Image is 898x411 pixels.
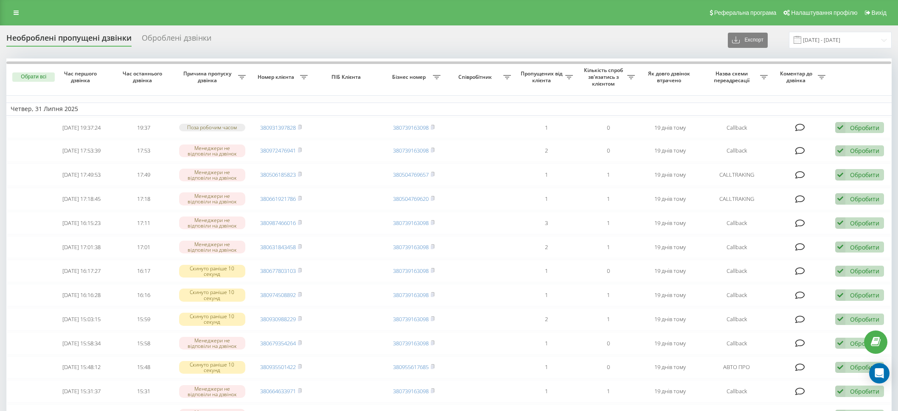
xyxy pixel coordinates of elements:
[714,9,777,16] span: Реферальна програма
[577,332,639,355] td: 0
[515,117,577,138] td: 1
[705,70,760,83] span: Назва схеми переадресації
[393,124,429,131] a: 380739163098
[850,363,879,371] div: Обробити
[577,356,639,379] td: 0
[179,192,246,205] div: Менеджери не відповіли на дзвінок
[701,284,772,306] td: Callback
[701,117,772,138] td: Callback
[179,70,238,83] span: Причина пропуску дзвінка
[51,188,112,210] td: [DATE] 17:18:45
[112,188,174,210] td: 17:18
[515,188,577,210] td: 1
[58,70,106,83] span: Час першого дзвінка
[112,140,174,162] td: 17:53
[387,74,433,81] span: Бізнес номер
[449,74,504,81] span: Співробітник
[646,70,694,83] span: Як довго дзвінок втрачено
[51,164,112,186] td: [DATE] 17:49:53
[112,260,174,282] td: 16:17
[639,117,701,138] td: 19 днів тому
[577,188,639,210] td: 1
[577,164,639,186] td: 1
[515,332,577,355] td: 1
[577,140,639,162] td: 0
[850,387,879,395] div: Обробити
[179,144,246,157] div: Менеджери не відповіли на дзвінок
[850,243,879,251] div: Обробити
[179,361,246,374] div: Скинуто раніше 10 секунд
[179,265,246,278] div: Скинуто раніше 10 секунд
[254,74,300,81] span: Номер клієнта
[260,387,296,395] a: 380664633971
[260,339,296,347] a: 380679354264
[515,164,577,186] td: 1
[850,291,879,299] div: Обробити
[639,188,701,210] td: 19 днів тому
[850,195,879,203] div: Обробити
[577,308,639,330] td: 1
[850,219,879,227] div: Обробити
[142,33,211,47] div: Оброблені дзвінки
[393,219,429,227] a: 380739163098
[701,140,772,162] td: Callback
[112,164,174,186] td: 17:49
[515,212,577,234] td: 3
[850,147,879,155] div: Обробити
[872,9,887,16] span: Вихід
[701,380,772,403] td: Callback
[639,308,701,330] td: 19 днів тому
[319,74,375,81] span: ПІБ Клієнта
[639,140,701,162] td: 19 днів тому
[701,188,772,210] td: CALLTRAKING
[519,70,565,83] span: Пропущених від клієнта
[51,356,112,379] td: [DATE] 15:48:12
[850,267,879,275] div: Обробити
[260,124,296,131] a: 380931397828
[6,103,892,115] td: Четвер, 31 Липня 2025
[179,124,246,131] div: Поза робочим часом
[260,315,296,323] a: 380930988229
[701,308,772,330] td: Callback
[581,67,627,87] span: Кількість спроб зв'язатись з клієнтом
[639,332,701,355] td: 19 днів тому
[850,315,879,323] div: Обробити
[12,72,55,82] button: Обрати всі
[393,243,429,251] a: 380739163098
[639,164,701,186] td: 19 днів тому
[6,33,132,47] div: Необроблені пропущені дзвінки
[515,380,577,403] td: 1
[51,332,112,355] td: [DATE] 15:58:34
[639,284,701,306] td: 19 днів тому
[393,267,429,275] a: 380739163098
[776,70,818,83] span: Коментар до дзвінка
[701,164,772,186] td: CALLTRAKING
[701,332,772,355] td: Callback
[393,195,429,203] a: 380504769620
[260,171,296,178] a: 380506185823
[577,236,639,258] td: 1
[179,313,246,325] div: Скинуто раніше 10 секунд
[51,284,112,306] td: [DATE] 16:16:28
[639,380,701,403] td: 19 днів тому
[112,212,174,234] td: 17:11
[179,385,246,398] div: Менеджери не відповіли на дзвінок
[51,140,112,162] td: [DATE] 17:53:39
[112,308,174,330] td: 15:59
[51,117,112,138] td: [DATE] 19:37:24
[51,380,112,403] td: [DATE] 15:31:37
[260,219,296,227] a: 380987466016
[869,363,890,383] div: Open Intercom Messenger
[51,260,112,282] td: [DATE] 16:17:27
[260,243,296,251] a: 380631843458
[179,241,246,253] div: Менеджери не відповіли на дзвінок
[179,169,246,181] div: Менеджери не відповіли на дзвінок
[260,267,296,275] a: 380677803103
[120,70,168,83] span: Час останнього дзвінка
[728,33,768,48] button: Експорт
[639,236,701,258] td: 19 днів тому
[515,260,577,282] td: 1
[393,171,429,178] a: 380504769657
[515,236,577,258] td: 2
[51,212,112,234] td: [DATE] 16:15:23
